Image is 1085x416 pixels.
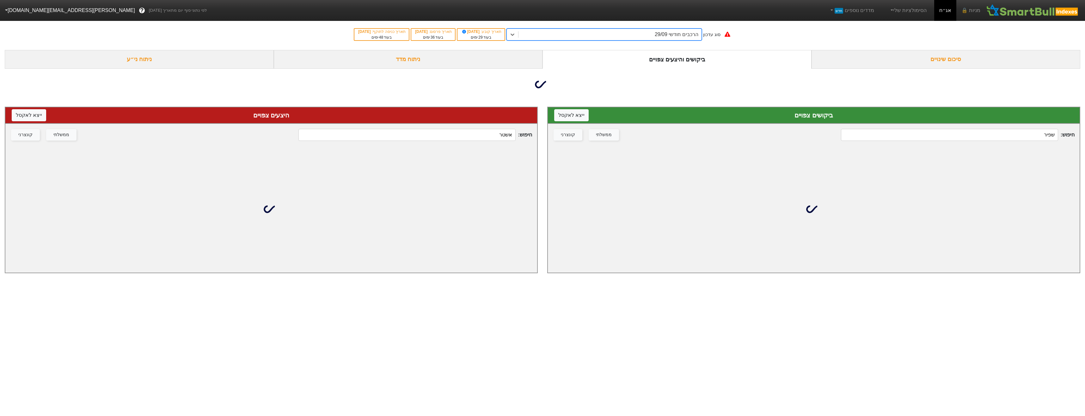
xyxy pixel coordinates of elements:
div: ממשלתי [596,131,612,138]
div: בעוד ימים [461,35,501,40]
div: ניתוח מדד [274,50,543,69]
div: ביקושים והיצעים צפויים [542,50,812,69]
div: קונצרני [18,131,33,138]
button: קונצרני [11,129,40,141]
span: חדש [835,8,843,14]
div: תאריך פרסום : [414,29,452,35]
a: מדדים נוספיםחדש [826,4,877,17]
a: הסימולציות שלי [887,4,929,17]
div: בעוד ימים [414,35,452,40]
img: loading... [535,77,550,92]
img: loading... [264,202,279,217]
div: תאריך קובע : [461,29,501,35]
div: היצעים צפויים [12,110,531,120]
div: הרכבים חודשי 29/09 [655,31,698,38]
span: [DATE] [461,29,481,34]
button: ייצא לאקסל [12,109,46,121]
div: קונצרני [561,131,575,138]
span: 36 [431,35,435,40]
span: [DATE] [358,29,372,34]
div: ממשלתי [53,131,69,138]
div: תאריך כניסה לתוקף : [358,29,406,35]
span: 48 [379,35,383,40]
img: loading... [806,202,821,217]
span: חיפוש : [298,129,532,141]
button: ייצא לאקסל [554,109,589,121]
span: חיפוש : [841,129,1075,141]
input: 480 רשומות... [298,129,515,141]
div: בעוד ימים [358,35,406,40]
button: קונצרני [554,129,582,141]
button: ממשלתי [589,129,619,141]
span: ? [140,6,144,15]
span: 29 [478,35,482,40]
div: סיכום שינויים [812,50,1081,69]
input: 94 רשומות... [841,129,1058,141]
div: סוג עדכון [703,31,720,38]
div: ביקושים צפויים [554,110,1073,120]
span: [DATE] [415,29,429,34]
div: ניתוח ני״ע [5,50,274,69]
button: ממשלתי [46,129,77,141]
img: SmartBull [985,4,1080,17]
span: לפי נתוני סוף יום מתאריך [DATE] [149,7,207,14]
